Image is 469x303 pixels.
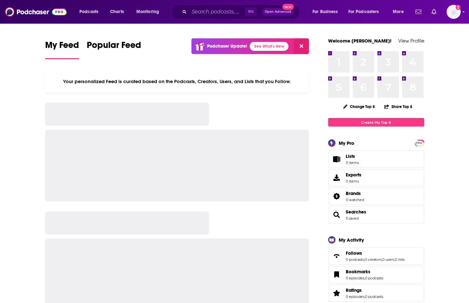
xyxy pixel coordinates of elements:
[346,269,383,275] a: Bookmarks
[328,247,424,265] span: Follows
[45,71,309,92] div: Your personalized Feed is curated based on the Podcasts, Creators, Users, and Lists that you Follow.
[339,103,379,111] button: Change Top 8
[207,43,247,49] p: Podchaser Update!
[45,40,79,59] a: My Feed
[346,153,355,159] span: Lists
[282,4,294,10] span: New
[346,294,364,299] a: 0 episodes
[346,198,364,202] a: 0 watched
[413,6,424,17] a: Show notifications dropdown
[330,289,343,298] a: Ratings
[106,7,128,17] a: Charts
[339,140,354,146] div: My Pro
[364,294,365,299] span: ,
[312,7,338,16] span: For Business
[346,287,383,293] a: Ratings
[416,140,423,145] a: PRO
[344,7,388,17] button: open menu
[132,7,167,17] button: open menu
[365,294,383,299] a: 0 podcasts
[328,188,424,205] span: Brands
[87,40,141,54] span: Popular Feed
[5,6,67,18] img: Podchaser - Follow, Share and Rate Podcasts
[346,179,361,183] span: 0 items
[346,257,364,262] a: 0 podcasts
[328,266,424,283] span: Bookmarks
[110,7,124,16] span: Charts
[328,151,424,168] a: Lists
[382,257,394,262] a: 0 users
[346,190,364,196] a: Brands
[398,38,424,44] a: View Profile
[346,216,359,221] a: 3 saved
[330,173,343,182] span: Exports
[447,5,461,19] img: User Profile
[262,8,294,16] button: Open AdvancedNew
[346,287,362,293] span: Ratings
[75,7,107,17] button: open menu
[388,7,412,17] button: open menu
[45,40,79,54] span: My Feed
[346,190,361,196] span: Brands
[79,7,98,16] span: Podcasts
[346,269,370,275] span: Bookmarks
[395,257,405,262] a: 0 lists
[394,257,395,262] span: ,
[330,252,343,260] a: Follows
[346,250,405,256] a: Follows
[447,5,461,19] span: Logged in as LaurenOlvera101
[456,5,461,10] svg: Add a profile image
[447,5,461,19] button: Show profile menu
[328,284,424,302] span: Ratings
[364,276,365,280] span: ,
[365,257,382,262] a: 0 creators
[250,42,288,51] a: See What's New
[328,38,392,44] a: Welcome [PERSON_NAME]!
[308,7,346,17] button: open menu
[265,10,291,13] span: Open Advanced
[346,209,366,215] a: Searches
[328,206,424,223] span: Searches
[330,210,343,219] a: Searches
[346,172,361,178] span: Exports
[189,7,245,17] input: Search podcasts, credits, & more...
[416,141,423,145] span: PRO
[328,169,424,186] a: Exports
[429,6,439,17] a: Show notifications dropdown
[339,237,364,243] div: My Activity
[364,257,365,262] span: ,
[245,8,257,16] span: ⌘ K
[384,100,413,113] button: Share Top 8
[346,276,364,280] a: 0 episodes
[178,4,306,19] div: Search podcasts, credits, & more...
[330,155,343,164] span: Lists
[348,7,379,16] span: For Podcasters
[87,40,141,59] a: Popular Feed
[136,7,159,16] span: Monitoring
[346,250,362,256] span: Follows
[346,160,359,165] span: 0 items
[346,153,359,159] span: Lists
[393,7,404,16] span: More
[365,276,383,280] a: 0 podcasts
[328,118,424,127] a: Create My Top 8
[330,192,343,201] a: Brands
[330,270,343,279] a: Bookmarks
